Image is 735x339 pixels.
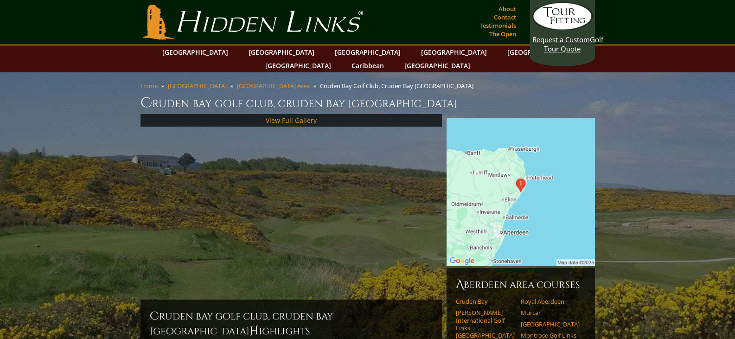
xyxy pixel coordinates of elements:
a: Montrose Golf Links [521,332,580,339]
a: [GEOGRAPHIC_DATA] Area [237,82,310,90]
a: [GEOGRAPHIC_DATA] [416,45,492,59]
a: Request a CustomGolf Tour Quote [532,2,593,53]
img: Google Map of Aulton Rd, Cruden Bay, Aberdeen AB42 0NN, United Kingdom [447,118,595,266]
span: Request a Custom [532,35,590,44]
a: Home [141,82,158,90]
a: Caribbean [347,59,389,72]
a: [GEOGRAPHIC_DATA] [400,59,475,72]
a: Contact [492,11,518,24]
a: View Full Gallery [266,116,317,125]
a: [GEOGRAPHIC_DATA] [503,45,578,59]
h6: Aberdeen Area Courses [456,277,586,292]
a: [GEOGRAPHIC_DATA] [521,320,580,328]
a: About [496,2,518,15]
span: H [249,324,259,339]
a: Royal Aberdeen [521,298,580,305]
a: Cruden Bay [456,298,515,305]
a: [GEOGRAPHIC_DATA] [244,45,319,59]
a: Murcar [521,309,580,316]
li: Cruden Bay Golf Club, Cruden Bay [GEOGRAPHIC_DATA] [320,82,477,90]
a: [GEOGRAPHIC_DATA] [330,45,405,59]
a: [GEOGRAPHIC_DATA] [168,82,227,90]
h1: Cruden Bay Golf Club, Cruden Bay [GEOGRAPHIC_DATA] [141,94,595,112]
a: Testimonials [477,19,518,32]
h2: Cruden Bay Golf Club, Cruden Bay [GEOGRAPHIC_DATA] ighlights [150,309,433,339]
a: The Open [487,27,518,40]
a: [GEOGRAPHIC_DATA] [158,45,233,59]
a: [GEOGRAPHIC_DATA] [261,59,336,72]
a: [PERSON_NAME] International Golf Links [GEOGRAPHIC_DATA] [456,309,515,339]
